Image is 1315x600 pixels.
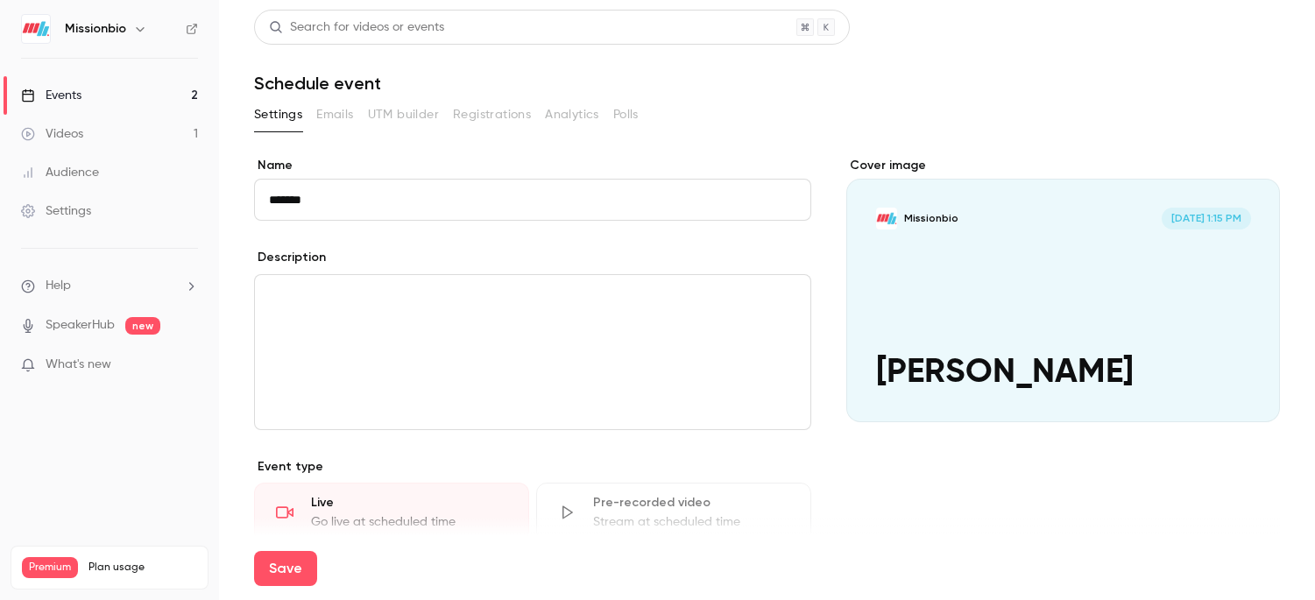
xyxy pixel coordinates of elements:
[453,106,531,124] span: Registrations
[21,202,91,220] div: Settings
[177,357,198,373] iframe: Noticeable Trigger
[846,157,1280,422] section: Cover image
[593,513,789,531] div: Stream at scheduled time
[46,277,71,295] span: Help
[536,483,811,542] div: Pre-recorded videoStream at scheduled time
[22,557,78,578] span: Premium
[254,483,529,542] div: LiveGo live at scheduled time
[269,18,444,37] div: Search for videos or events
[254,249,326,266] label: Description
[593,494,789,512] div: Pre-recorded video
[368,106,439,124] span: UTM builder
[255,275,810,429] div: editor
[254,73,1280,94] h1: Schedule event
[254,458,811,476] p: Event type
[311,494,507,512] div: Live
[46,356,111,374] span: What's new
[254,157,811,174] label: Name
[21,125,83,143] div: Videos
[46,316,115,335] a: SpeakerHub
[254,274,811,430] section: description
[21,164,99,181] div: Audience
[125,317,160,335] span: new
[21,87,81,104] div: Events
[88,561,197,575] span: Plan usage
[22,15,50,43] img: Missionbio
[545,106,599,124] span: Analytics
[65,20,126,38] h6: Missionbio
[21,277,198,295] li: help-dropdown-opener
[316,106,353,124] span: Emails
[311,513,507,531] div: Go live at scheduled time
[846,157,1280,174] label: Cover image
[613,106,639,124] span: Polls
[254,101,302,129] button: Settings
[254,551,317,586] button: Save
